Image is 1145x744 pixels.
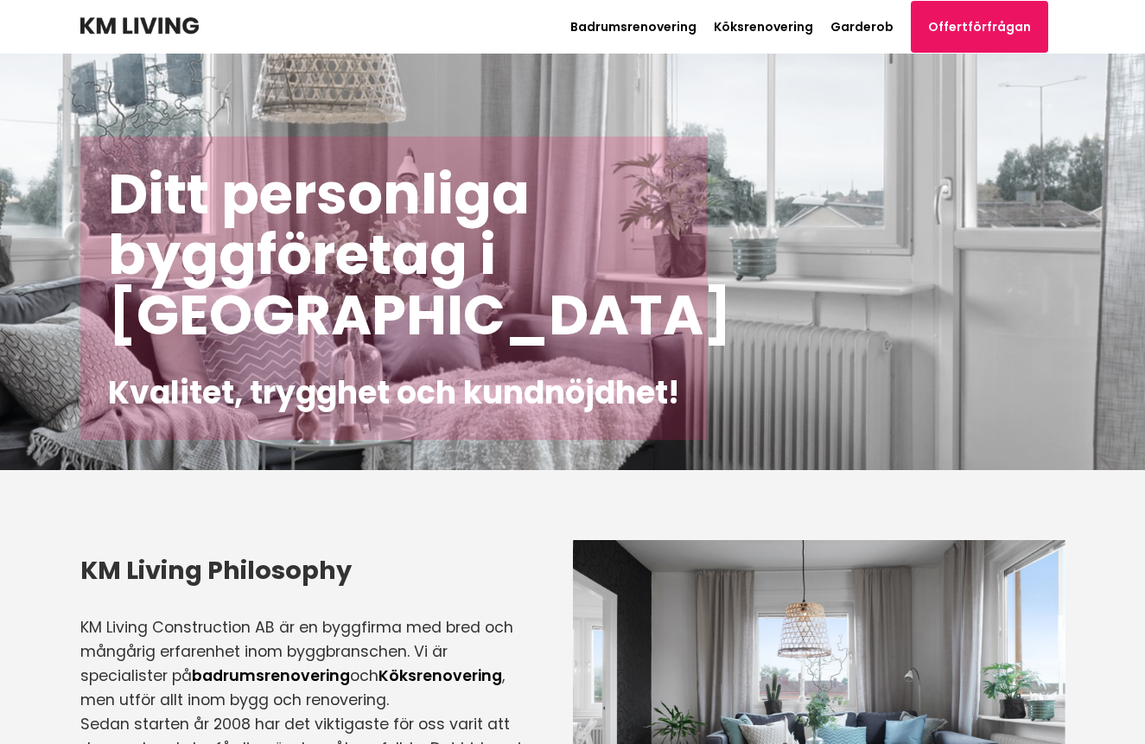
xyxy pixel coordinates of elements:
h3: KM Living Philosophy [80,553,530,588]
a: Köksrenovering [378,665,502,686]
a: Badrumsrenovering [570,18,697,35]
a: Köksrenovering [714,18,813,35]
p: KM Living Construction AB är en byggfirma med bred och mångårig erfarenhet inom byggbranschen. Vi... [80,615,530,712]
h2: Kvalitet, trygghet och kundnöjdhet! [108,373,681,412]
a: badrumsrenovering [192,665,350,686]
a: Offertförfrågan [911,1,1048,53]
h1: Ditt personliga byggföretag i [GEOGRAPHIC_DATA] [108,164,681,346]
a: Garderob [830,18,894,35]
img: KM Living [80,17,199,35]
